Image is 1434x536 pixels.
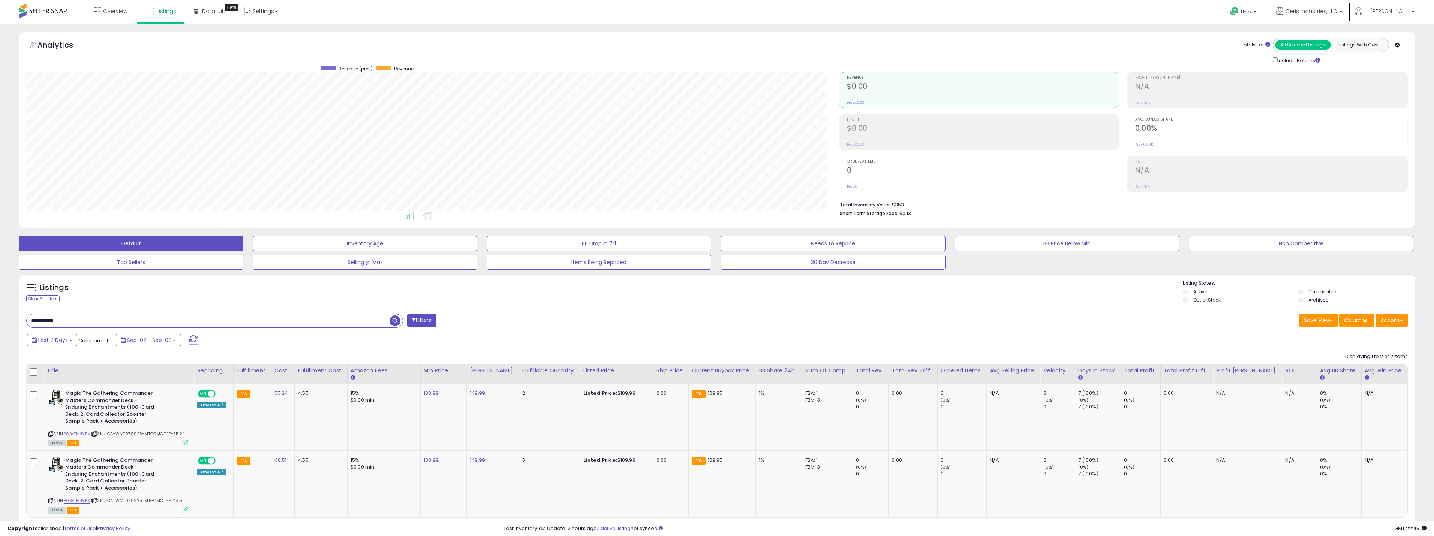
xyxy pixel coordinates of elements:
small: Days In Stock. [1078,375,1083,381]
div: Cost [274,367,291,375]
div: 0 [941,457,986,464]
small: (0%) [1124,397,1134,403]
a: 108.99 [424,390,439,397]
button: Actions [1376,314,1408,327]
div: Total Rev. [856,367,885,375]
div: Ordered Items [941,367,983,375]
div: 0.00 [892,390,932,397]
a: 48.51 [274,457,287,464]
label: Archived [1308,297,1329,303]
label: Deactivated [1308,288,1337,295]
small: Prev: N/A [1135,100,1150,105]
a: B0BVTM4YRX [64,497,90,504]
div: FBA: 1 [805,457,847,464]
small: (0%) [1043,397,1054,403]
span: 109.95 [708,457,723,464]
div: Total Profit Diff. [1164,367,1210,375]
div: Fulfillable Quantity [522,367,577,375]
b: Total Inventory Value: [840,202,891,208]
span: ON [199,457,208,464]
span: Profit [PERSON_NAME] [1135,76,1407,80]
div: 0.00 [656,457,683,464]
span: Ceris Industries, LLC [1286,7,1337,15]
span: $0.13 [899,210,911,217]
div: 0 [941,390,986,397]
div: 0.00 [1164,457,1208,464]
b: Magic The Gathering Commander Masters Commander Deck - Enduring Enchantments (100-Card Deck, 2-Ca... [65,457,156,494]
span: | SKU: OA-WMT070925-MTGCMCDEE-55.24 [91,431,184,437]
button: Non Competitive [1189,236,1413,251]
div: N/A [990,390,1034,397]
a: Help [1224,1,1264,24]
div: Days In Stock [1078,367,1118,375]
small: (0%) [1078,464,1089,470]
h2: $0.00 [847,82,1119,92]
small: (0%) [1320,464,1331,470]
div: N/A [1216,390,1276,397]
div: Fulfillment Cost [298,367,344,375]
div: N/A [1365,390,1402,397]
small: FBA [237,390,250,398]
button: Inventory Age [253,236,477,251]
div: FBA: 1 [805,390,847,397]
span: Last 7 Days [38,336,68,344]
div: Num of Comp. [805,367,850,375]
small: Prev: $0.00 [847,100,865,105]
button: 30 Day Decrease [721,255,945,270]
div: Include Returns [1267,56,1329,64]
button: All Selected Listings [1275,40,1331,50]
div: 0 [1043,403,1074,410]
small: (0%) [1043,464,1054,470]
div: Velocity [1043,367,1071,375]
button: Listings With Cost [1331,40,1386,50]
div: 0% [1320,403,1361,410]
small: Prev: 0 [847,184,857,189]
b: Short Term Storage Fees: [840,210,898,216]
button: Items Being Repriced [487,255,711,270]
div: 0 [856,457,888,464]
a: 108.99 [424,457,439,464]
span: Compared to: [78,337,113,344]
a: Privacy Policy [97,525,130,532]
div: BB Share 24h. [759,367,799,375]
span: ON [199,391,208,397]
small: Avg Win Price. [1365,375,1369,381]
small: (0%) [1320,397,1331,403]
small: (0%) [941,464,951,470]
a: Hi [PERSON_NAME] [1355,7,1415,24]
button: Default [19,236,243,251]
div: 2 [522,390,574,397]
div: Profit [PERSON_NAME] [1216,367,1279,375]
h2: 0 [847,166,1119,176]
button: Save View [1299,314,1338,327]
div: $109.99 [583,390,647,397]
button: BB Drop in 7d [487,236,711,251]
span: DataHub [202,7,226,15]
a: Terms of Use [64,525,96,532]
span: Sep-02 - Sep-08 [127,336,172,344]
button: Needs to Reprice [721,236,945,251]
div: 0 [1043,470,1074,477]
div: 0 [1124,470,1160,477]
span: OFF [214,391,226,397]
a: B0BVTM4YRX [64,431,90,437]
span: Listings [157,7,176,15]
div: Avg BB Share [1320,367,1358,375]
div: Min Price [424,367,463,375]
small: Avg BB Share. [1320,375,1325,381]
small: FBA [692,457,706,465]
span: Revenue (prev) [339,66,373,72]
div: 0 [856,390,888,397]
div: ROI [1285,367,1313,375]
div: Total Profit [1124,367,1157,375]
div: $0.30 min [351,397,415,403]
small: Amazon Fees. [351,375,355,381]
div: 15% [351,390,415,397]
label: Active [1193,288,1207,295]
div: N/A [1285,457,1311,464]
div: 0 [941,403,986,410]
small: (0%) [1078,397,1089,403]
div: 0 [941,470,986,477]
div: Current Buybox Price [692,367,752,375]
div: FBM: 3 [805,397,847,403]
